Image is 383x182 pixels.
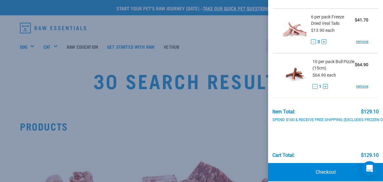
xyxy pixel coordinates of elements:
div: $129.10 [361,153,379,158]
strong: $41.70 [355,17,368,22]
strong: $64.90 [355,62,368,67]
span: 10 per pack Bull Pizzle (15cm) [313,59,355,71]
a: remove [356,39,368,44]
span: 6 per pack Freeze Dried Veal Tails [311,14,355,27]
img: Bull Pizzle (15cm) [283,59,308,90]
a: remove [356,84,368,89]
button: - [311,39,316,44]
div: Open Intercom Messenger [362,161,377,176]
button: - [313,84,317,89]
div: $129.10 [361,109,379,115]
div: Item Total: [272,109,295,115]
a: Checkout [268,163,383,181]
img: Freeze Dried Veal Tails [283,14,306,45]
button: + [323,84,328,89]
div: Cart total: [272,153,295,158]
span: 1 [319,83,321,90]
button: + [321,39,326,44]
span: 3 [317,39,320,45]
span: $13.90 each [311,28,335,33]
span: $64.90 each [313,73,336,78]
